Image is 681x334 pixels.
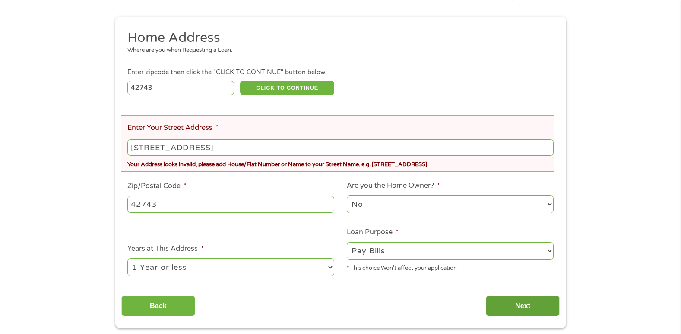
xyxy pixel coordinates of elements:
[240,81,334,95] button: CLICK TO CONTINUE
[127,29,547,47] h2: Home Address
[127,182,187,191] label: Zip/Postal Code
[347,181,440,190] label: Are you the Home Owner?
[127,123,219,132] label: Enter Your Street Address
[486,296,560,317] input: Next
[127,81,234,95] input: Enter Zipcode (e.g 01510)
[127,244,204,253] label: Years at This Address
[127,68,553,77] div: Enter zipcode then click the "CLICK TO CONTINUE" button below.
[347,228,399,237] label: Loan Purpose
[121,296,195,317] input: Back
[127,139,553,156] input: 1 Main Street
[127,46,547,55] div: Where are you when Requesting a Loan.
[347,261,554,273] div: * This choice Won’t affect your application
[127,158,553,169] div: Your Address looks invalid, please add House/Flat Number or Name to your Street Name. e.g. [STREE...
